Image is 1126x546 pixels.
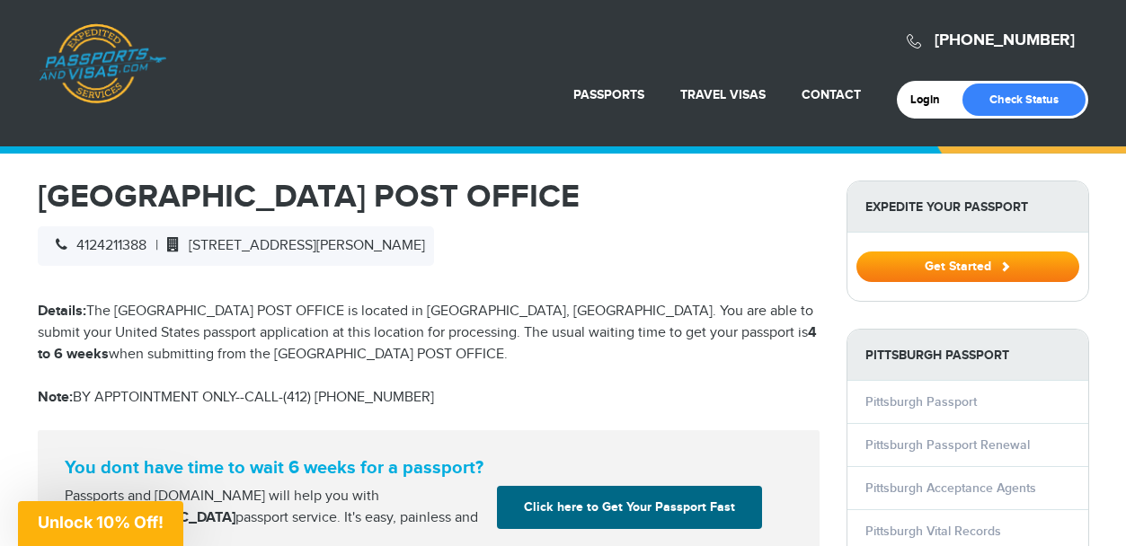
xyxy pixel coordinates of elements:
[497,486,762,529] a: Click here to Get Your Passport Fast
[910,92,953,107] a: Login
[865,394,977,409] a: Pittsburgh Passport
[39,23,166,104] a: Passports & [DOMAIN_NAME]
[935,31,1075,50] a: [PHONE_NUMBER]
[38,513,164,532] span: Unlock 10% Off!
[865,480,1036,496] a: Pittsburgh Acceptance Agents
[38,226,434,266] div: |
[38,181,820,213] h1: [GEOGRAPHIC_DATA] POST OFFICE
[847,330,1088,381] strong: Pittsburgh Passport
[865,437,1030,453] a: Pittsburgh Passport Renewal
[38,303,86,320] strong: Details:
[680,87,766,102] a: Travel Visas
[65,457,793,479] strong: You dont have time to wait 6 weeks for a passport?
[573,87,644,102] a: Passports
[1065,485,1108,528] iframe: Intercom live chat
[962,84,1086,116] a: Check Status
[158,237,425,254] span: [STREET_ADDRESS][PERSON_NAME]
[865,524,1001,539] a: Pittsburgh Vital Records
[856,251,1079,282] button: Get Started
[38,389,73,406] strong: Note:
[38,387,820,409] p: BY APPTOINTMENT ONLY--CALL-(412) [PHONE_NUMBER]
[847,181,1088,233] strong: Expedite Your Passport
[18,501,183,546] div: Unlock 10% Off!
[802,87,861,102] a: Contact
[47,237,146,254] span: 4124211388
[38,301,820,365] p: The [GEOGRAPHIC_DATA] POST OFFICE is located in [GEOGRAPHIC_DATA], [GEOGRAPHIC_DATA]. You are abl...
[856,259,1079,273] a: Get Started
[38,324,817,363] strong: 4 to 6 weeks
